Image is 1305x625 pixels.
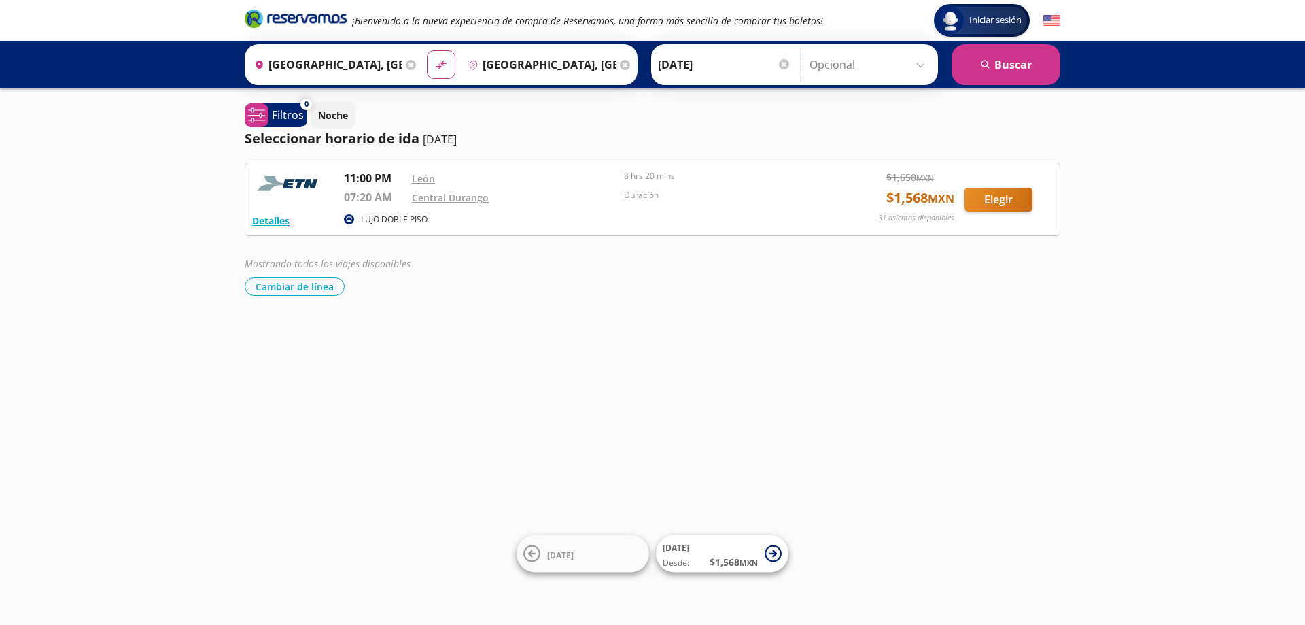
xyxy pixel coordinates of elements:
button: Noche [311,102,355,129]
small: MXN [928,191,954,206]
p: 31 asientos disponibles [878,212,954,224]
input: Buscar Origen [249,48,402,82]
button: [DATE]Desde:$1,568MXN [656,535,788,573]
a: Brand Logo [245,8,347,33]
p: Seleccionar horario de ida [245,129,419,149]
p: LUJO DOBLE PISO [361,214,428,226]
p: Filtros [272,107,304,123]
small: MXN [739,558,758,568]
em: ¡Bienvenido a la nueva experiencia de compra de Reservamos, una forma más sencilla de comprar tus... [352,14,823,27]
button: English [1043,12,1060,29]
span: [DATE] [663,542,689,554]
input: Opcional [810,48,931,82]
span: Desde: [663,557,689,569]
button: Cambiar de línea [245,277,345,296]
input: Buscar Destino [463,48,616,82]
small: MXN [916,173,934,183]
p: [DATE] [423,131,457,148]
a: León [412,172,435,185]
button: 0Filtros [245,103,307,127]
span: $ 1,568 [886,188,954,208]
button: Elegir [964,188,1032,212]
em: Mostrando todos los viajes disponibles [245,257,411,270]
a: Central Durango [412,191,489,204]
p: 07:20 AM [344,189,405,205]
span: Iniciar sesión [964,14,1027,27]
img: RESERVAMOS [252,170,327,197]
span: $ 1,650 [886,170,934,184]
button: Detalles [252,214,290,228]
p: 11:00 PM [344,170,405,186]
span: [DATE] [547,549,574,560]
p: Noche [318,108,348,122]
p: 8 hrs 20 mins [624,170,829,182]
span: 0 [304,99,309,110]
i: Brand Logo [245,8,347,29]
button: Buscar [952,44,1060,85]
span: $ 1,568 [710,555,758,569]
p: Duración [624,189,829,201]
input: Elegir Fecha [658,48,791,82]
button: [DATE] [517,535,649,573]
